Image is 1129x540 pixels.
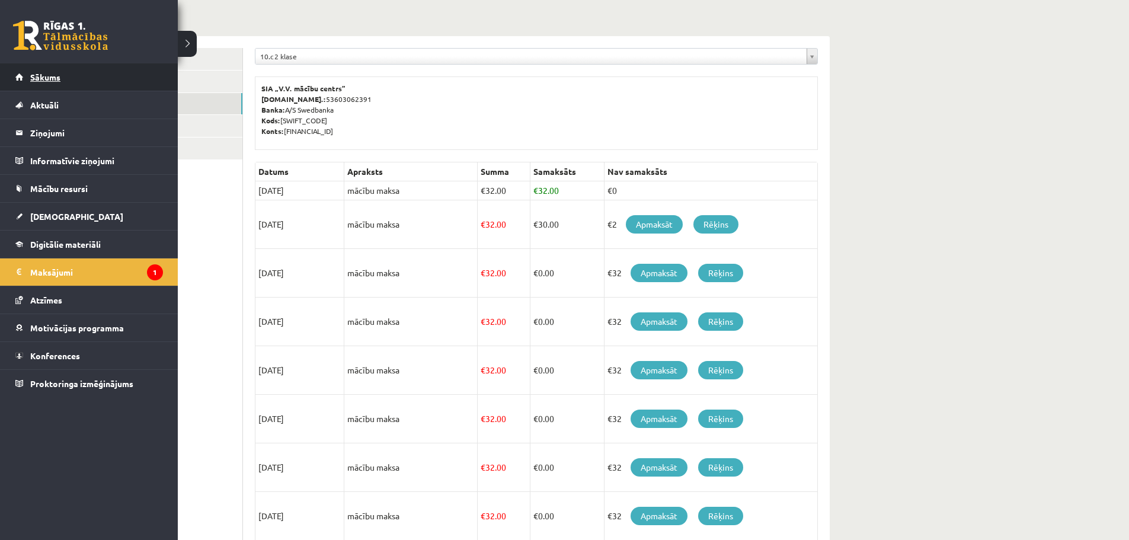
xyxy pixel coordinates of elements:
[481,365,485,375] span: €
[255,200,344,249] td: [DATE]
[478,181,530,200] td: 32.00
[147,264,163,280] i: 1
[15,203,163,230] a: [DEMOGRAPHIC_DATA]
[604,162,817,181] th: Nav samaksāts
[533,267,538,278] span: €
[478,162,530,181] th: Summa
[530,346,604,395] td: 0.00
[530,181,604,200] td: 32.00
[481,185,485,196] span: €
[481,413,485,424] span: €
[481,462,485,472] span: €
[698,410,743,428] a: Rēķins
[261,126,284,136] b: Konts:
[698,361,743,379] a: Rēķins
[13,21,108,50] a: Rīgas 1. Tālmācības vidusskola
[530,395,604,443] td: 0.00
[698,312,743,331] a: Rēķins
[530,200,604,249] td: 30.00
[255,181,344,200] td: [DATE]
[15,286,163,314] a: Atzīmes
[344,162,478,181] th: Apraksts
[15,231,163,258] a: Digitālie materiāli
[530,162,604,181] th: Samaksāts
[698,458,743,477] a: Rēķins
[15,147,163,174] a: Informatīvie ziņojumi
[15,119,163,146] a: Ziņojumi
[30,378,133,389] span: Proktoringa izmēģinājums
[478,395,530,443] td: 32.00
[698,264,743,282] a: Rēķins
[478,443,530,492] td: 32.00
[261,83,811,136] p: 53603062391 A/S Swedbanka [SWIFT_CODE] [FINANCIAL_ID]
[631,507,687,525] a: Apmaksāt
[15,91,163,119] a: Aktuāli
[30,239,101,250] span: Digitālie materiāli
[344,249,478,298] td: mācību maksa
[30,258,163,286] legend: Maksājumi
[15,314,163,341] a: Motivācijas programma
[15,258,163,286] a: Maksājumi1
[481,510,485,521] span: €
[15,370,163,397] a: Proktoringa izmēģinājums
[30,72,60,82] span: Sākums
[30,100,59,110] span: Aktuāli
[533,365,538,375] span: €
[344,443,478,492] td: mācību maksa
[533,316,538,327] span: €
[604,181,817,200] td: €0
[255,162,344,181] th: Datums
[30,322,124,333] span: Motivācijas programma
[15,175,163,202] a: Mācību resursi
[478,200,530,249] td: 32.00
[481,316,485,327] span: €
[533,510,538,521] span: €
[631,264,687,282] a: Apmaksāt
[693,215,738,234] a: Rēķins
[478,298,530,346] td: 32.00
[478,346,530,395] td: 32.00
[533,219,538,229] span: €
[344,298,478,346] td: mācību maksa
[604,200,817,249] td: €2
[30,183,88,194] span: Mācību resursi
[481,219,485,229] span: €
[30,119,163,146] legend: Ziņojumi
[631,410,687,428] a: Apmaksāt
[261,116,280,125] b: Kods:
[30,147,163,174] legend: Informatīvie ziņojumi
[261,94,326,104] b: [DOMAIN_NAME].:
[261,84,346,93] b: SIA „V.V. mācību centrs”
[255,249,344,298] td: [DATE]
[631,361,687,379] a: Apmaksāt
[631,312,687,331] a: Apmaksāt
[604,346,817,395] td: €32
[604,395,817,443] td: €32
[604,298,817,346] td: €32
[255,443,344,492] td: [DATE]
[626,215,683,234] a: Apmaksāt
[533,462,538,472] span: €
[478,249,530,298] td: 32.00
[631,458,687,477] a: Apmaksāt
[15,63,163,91] a: Sākums
[533,413,538,424] span: €
[30,211,123,222] span: [DEMOGRAPHIC_DATA]
[530,249,604,298] td: 0.00
[30,350,80,361] span: Konferences
[344,200,478,249] td: mācību maksa
[344,181,478,200] td: mācību maksa
[481,267,485,278] span: €
[530,443,604,492] td: 0.00
[255,346,344,395] td: [DATE]
[533,185,538,196] span: €
[255,49,817,64] a: 10.c2 klase
[530,298,604,346] td: 0.00
[344,346,478,395] td: mācību maksa
[698,507,743,525] a: Rēķins
[604,249,817,298] td: €32
[261,105,285,114] b: Banka:
[344,395,478,443] td: mācību maksa
[604,443,817,492] td: €32
[30,295,62,305] span: Atzīmes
